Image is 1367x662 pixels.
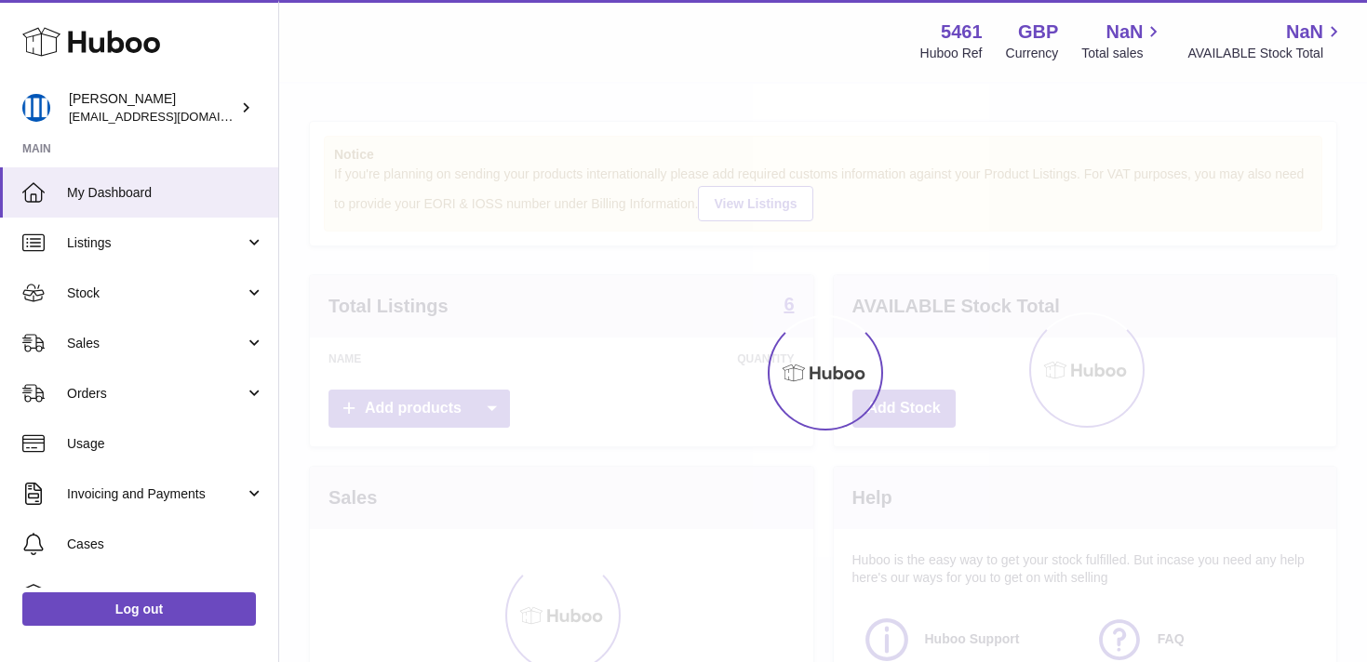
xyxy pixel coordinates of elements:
span: NaN [1286,20,1323,45]
span: Invoicing and Payments [67,485,245,503]
span: My Dashboard [67,184,264,202]
span: Listings [67,234,245,252]
a: Log out [22,592,256,626]
img: oksana@monimoto.com [22,94,50,122]
strong: 5461 [941,20,983,45]
div: [PERSON_NAME] [69,90,236,126]
span: Cases [67,536,264,553]
span: NaN [1106,20,1143,45]
a: NaN Total sales [1081,20,1164,62]
span: Usage [67,435,264,453]
a: NaN AVAILABLE Stock Total [1187,20,1345,62]
span: [EMAIL_ADDRESS][DOMAIN_NAME] [69,109,274,124]
span: Sales [67,335,245,352]
span: Channels [67,586,264,603]
strong: GBP [1018,20,1058,45]
span: Orders [67,385,245,403]
span: Total sales [1081,45,1164,62]
div: Huboo Ref [920,45,983,62]
span: AVAILABLE Stock Total [1187,45,1345,62]
div: Currency [1006,45,1059,62]
span: Stock [67,285,245,302]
